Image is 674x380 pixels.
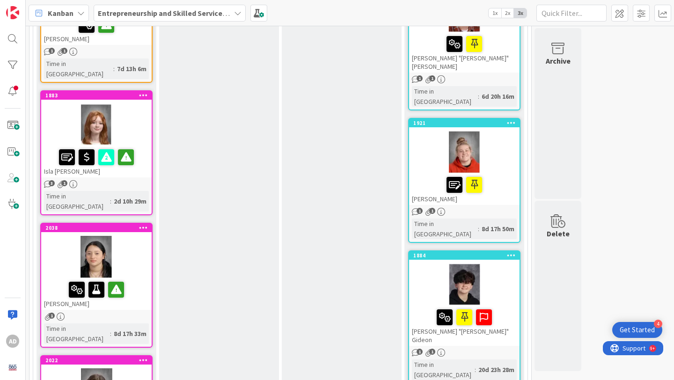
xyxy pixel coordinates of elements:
span: 3 [49,180,55,186]
div: 2038 [45,225,152,231]
input: Quick Filter... [536,5,607,22]
a: 1883Isla [PERSON_NAME]Time in [GEOGRAPHIC_DATA]:2d 10h 29m [40,90,153,215]
div: [PERSON_NAME] [409,173,520,205]
div: 7d 13h 6m [115,64,149,74]
div: 1921[PERSON_NAME] [409,119,520,205]
span: 1 [49,48,55,54]
div: 1884 [413,252,520,259]
div: 20d 23h 28m [476,365,517,375]
span: Kanban [48,7,73,19]
span: : [478,91,479,102]
div: 1921 [413,120,520,126]
span: 1 [429,349,435,355]
div: Time in [GEOGRAPHIC_DATA] [412,86,478,107]
div: 8d 17h 50m [479,224,517,234]
div: 9+ [47,4,52,11]
div: 1883 [41,91,152,100]
div: Get Started [620,325,655,335]
span: 1 [429,75,435,81]
div: 2022 [45,357,152,364]
div: [PERSON_NAME] [41,13,152,45]
div: 1884 [409,251,520,260]
div: 6d 20h 16m [479,91,517,102]
span: : [475,365,476,375]
span: 1 [49,313,55,319]
div: 1883Isla [PERSON_NAME] [41,91,152,177]
img: avatar [6,361,19,374]
div: 1921 [409,119,520,127]
span: 1 [429,208,435,214]
div: Time in [GEOGRAPHIC_DATA] [44,58,113,79]
div: Time in [GEOGRAPHIC_DATA] [44,323,110,344]
div: Time in [GEOGRAPHIC_DATA] [44,191,110,212]
div: 2d 10h 29m [111,196,149,206]
div: 4 [654,320,662,328]
div: AD [6,335,19,348]
span: : [478,224,479,234]
div: 1883 [45,92,152,99]
span: Support [20,1,43,13]
div: Time in [GEOGRAPHIC_DATA] [412,359,475,380]
div: [PERSON_NAME] [41,278,152,310]
div: 8d 17h 33m [111,329,149,339]
b: Entrepreneurship and Skilled Services Interventions - [DATE]-[DATE] [98,8,327,18]
div: Delete [547,228,570,239]
span: 1 [417,208,423,214]
span: 1 [61,180,67,186]
span: 2x [501,8,514,18]
img: Visit kanbanzone.com [6,6,19,19]
span: 1x [489,8,501,18]
div: 2038[PERSON_NAME] [41,224,152,310]
a: 1921[PERSON_NAME]Time in [GEOGRAPHIC_DATA]:8d 17h 50m [408,118,520,243]
span: 3x [514,8,527,18]
div: Isla [PERSON_NAME] [41,146,152,177]
div: 2038 [41,224,152,232]
span: 1 [417,75,423,81]
span: : [113,64,115,74]
div: 1884[PERSON_NAME] "[PERSON_NAME]" Gideon [409,251,520,346]
span: 1 [417,349,423,355]
span: : [110,329,111,339]
span: 1 [61,48,67,54]
a: 2038[PERSON_NAME]Time in [GEOGRAPHIC_DATA]:8d 17h 33m [40,223,153,348]
div: 2022 [41,356,152,365]
div: Time in [GEOGRAPHIC_DATA] [412,219,478,239]
div: Archive [546,55,571,66]
span: : [110,196,111,206]
div: [PERSON_NAME] "[PERSON_NAME]" [PERSON_NAME] [409,32,520,73]
div: Open Get Started checklist, remaining modules: 4 [612,322,662,338]
div: [PERSON_NAME] "[PERSON_NAME]" Gideon [409,306,520,346]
